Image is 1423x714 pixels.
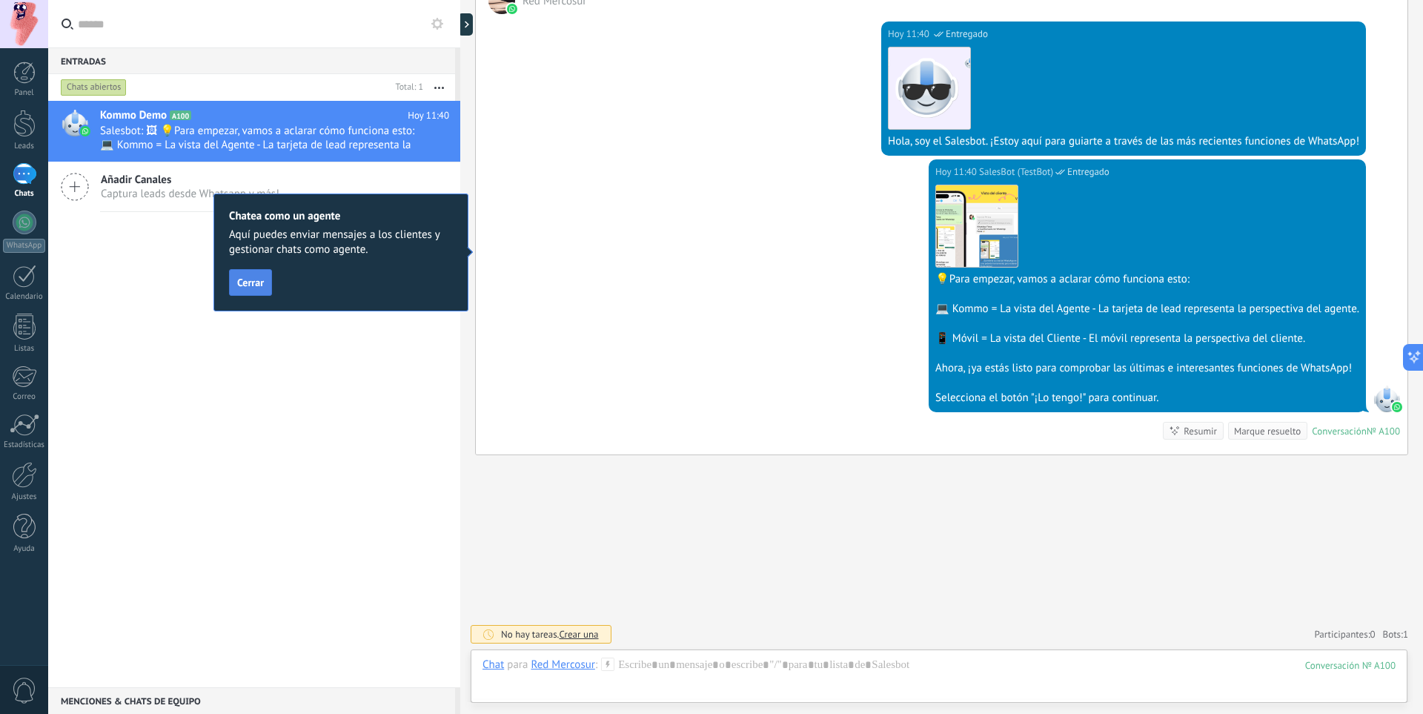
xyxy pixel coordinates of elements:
[3,239,45,253] div: WhatsApp
[3,544,46,554] div: Ayuda
[1184,424,1217,438] div: Resumir
[3,142,46,151] div: Leads
[3,392,46,402] div: Correo
[100,108,167,123] span: Kommo Demo
[507,4,517,14] img: waba.svg
[935,331,1359,346] div: 📱 Móvil = La vista del Cliente - El móvil representa la perspectiva del cliente.
[48,687,455,714] div: Menciones & Chats de equipo
[1314,628,1375,641] a: Participantes:0
[101,187,279,201] span: Captura leads desde Whatsapp y más!
[48,101,460,162] a: Kommo Demo A100 Hoy 11:40 Salesbot: 🖼 💡Para empezar, vamos a aclarar cómo funciona esto: 💻 Kommo ...
[1234,424,1301,438] div: Marque resuelto
[936,185,1018,267] img: 651f87e3-7b6b-4938-9bfa-c52fbe99c78d
[888,134,1359,149] div: Hola, soy el Salesbot. ¡Estoy aquí para guiarte a través de las más recientes funciones de WhatsApp!
[595,658,597,672] span: :
[1373,386,1400,412] span: SalesBot
[101,173,279,187] span: Añadir Canales
[390,80,423,95] div: Total: 1
[3,492,46,502] div: Ajustes
[935,272,1359,287] div: 💡Para empezar, vamos a aclarar cómo funciona esto:
[229,209,453,223] h2: Chatea como un agente
[1392,402,1402,412] img: waba.svg
[935,165,979,179] div: Hoy 11:40
[48,47,455,74] div: Entradas
[946,27,988,42] span: Entregado
[935,391,1359,406] div: Selecciona el botón "¡Lo tengo!" para continuar.
[100,124,421,152] span: Salesbot: 🖼 💡Para empezar, vamos a aclarar cómo funciona esto: 💻 Kommo = La vista del Agente - La...
[1305,659,1396,672] div: 100
[507,658,528,672] span: para
[1370,628,1376,641] span: 0
[408,108,449,123] span: Hoy 11:40
[1403,628,1408,641] span: 1
[80,126,90,136] img: waba.svg
[935,302,1359,317] div: 💻 Kommo = La vista del Agente - La tarjeta de lead representa la perspectiva del agente.
[170,110,191,120] span: A100
[1367,425,1400,437] div: № A100
[229,228,453,257] span: Aquí puedes enviar mensajes a los clientes y gestionar chats como agente.
[979,165,1053,179] span: SalesBot (TestBot)
[501,628,599,641] div: No hay tareas.
[61,79,127,96] div: Chats abiertos
[531,658,594,671] div: Red Mercosur
[3,88,46,98] div: Panel
[3,440,46,450] div: Estadísticas
[889,47,970,129] img: 183.png
[3,344,46,354] div: Listas
[559,628,598,641] span: Crear una
[1067,165,1109,179] span: Entregado
[1383,628,1408,641] span: Bots:
[3,189,46,199] div: Chats
[458,13,473,36] div: Mostrar
[935,361,1359,376] div: Ahora, ¡ya estás listo para comprobar las últimas e interesantes funciones de WhatsApp!
[229,269,272,296] button: Cerrar
[1312,425,1367,437] div: Conversación
[888,27,932,42] div: Hoy 11:40
[237,277,264,288] span: Cerrar
[3,292,46,302] div: Calendario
